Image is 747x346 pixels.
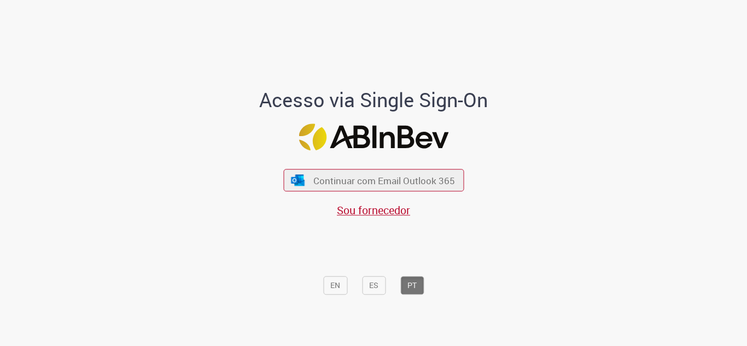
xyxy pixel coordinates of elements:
button: ES [362,277,386,295]
a: Sou fornecedor [337,203,410,218]
img: Logo ABInBev [299,124,448,151]
button: ícone Azure/Microsoft 360 Continuar com Email Outlook 365 [283,169,464,191]
button: EN [323,277,347,295]
button: PT [400,277,424,295]
span: Continuar com Email Outlook 365 [313,174,455,187]
img: ícone Azure/Microsoft 360 [290,174,306,186]
h1: Acesso via Single Sign-On [222,89,526,111]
